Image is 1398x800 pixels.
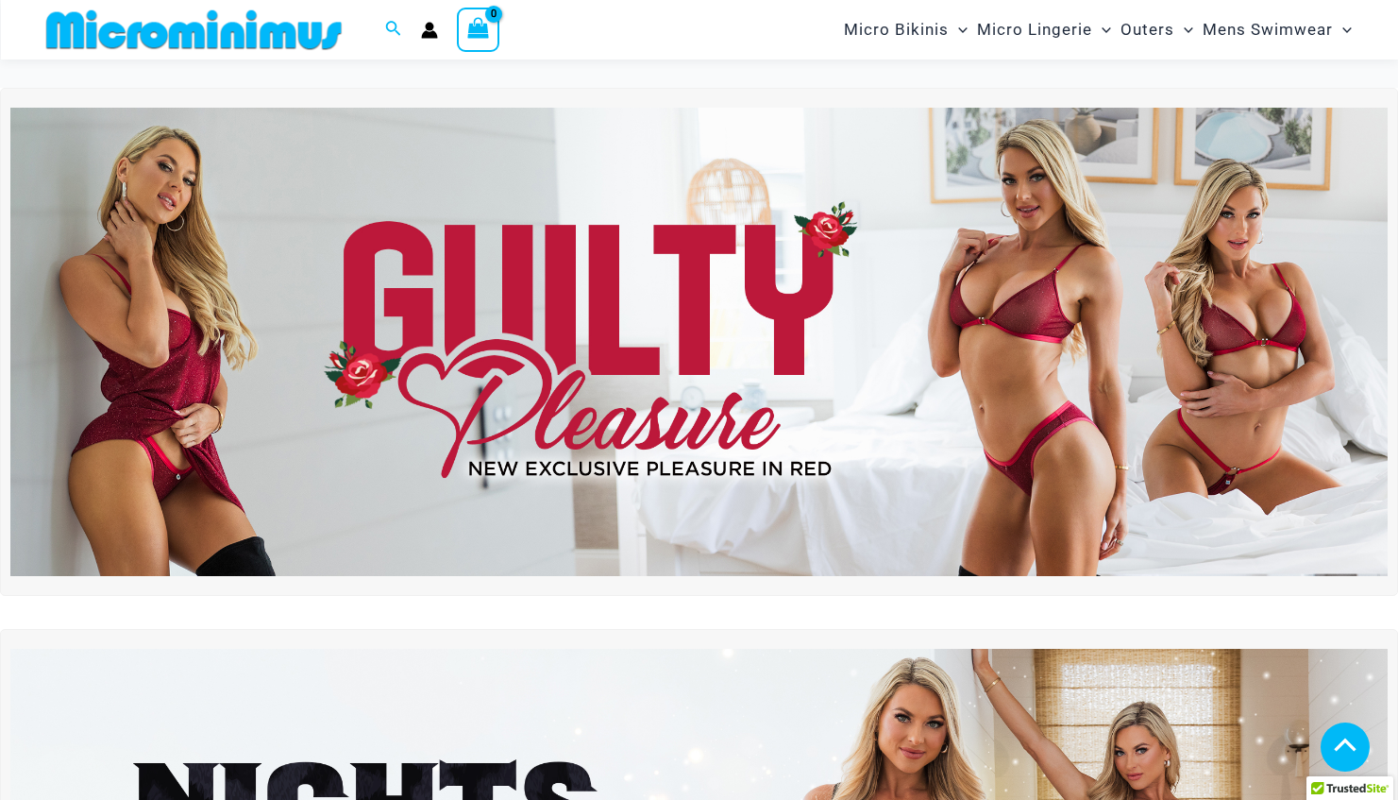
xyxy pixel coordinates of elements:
[10,108,1388,576] img: Guilty Pleasures Red Lingerie
[949,6,968,54] span: Menu Toggle
[39,9,349,51] img: MM SHOP LOGO FLAT
[844,6,949,54] span: Micro Bikinis
[457,8,500,51] a: View Shopping Cart, empty
[972,6,1116,54] a: Micro LingerieMenu ToggleMenu Toggle
[1198,6,1356,54] a: Mens SwimwearMenu ToggleMenu Toggle
[1116,6,1198,54] a: OutersMenu ToggleMenu Toggle
[385,18,402,42] a: Search icon link
[836,3,1360,57] nav: Site Navigation
[421,22,438,39] a: Account icon link
[1333,6,1352,54] span: Menu Toggle
[977,6,1092,54] span: Micro Lingerie
[1174,6,1193,54] span: Menu Toggle
[839,6,972,54] a: Micro BikinisMenu ToggleMenu Toggle
[1120,6,1174,54] span: Outers
[1092,6,1111,54] span: Menu Toggle
[1203,6,1333,54] span: Mens Swimwear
